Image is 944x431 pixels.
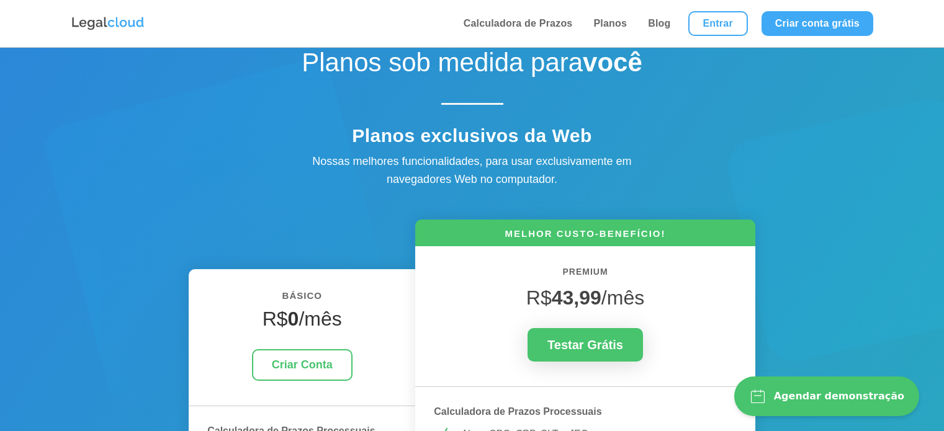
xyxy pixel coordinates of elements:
[255,47,690,84] h1: Planos sob medida para
[288,308,299,330] strong: 0
[583,48,642,77] strong: você
[286,153,659,189] div: Nossas melhores funcionalidades, para usar exclusivamente em navegadores Web no computador.
[252,349,353,381] a: Criar Conta
[762,11,873,36] a: Criar conta grátis
[434,265,737,286] h6: PREMIUM
[688,11,748,36] a: Entrar
[207,307,397,337] h4: R$ /mês
[255,125,690,153] h4: Planos exclusivos da Web
[415,227,755,246] h6: MELHOR CUSTO-BENEFÍCIO!
[434,406,601,417] strong: Calculadora de Prazos Processuais
[207,288,397,310] h6: BÁSICO
[528,328,643,362] a: Testar Grátis
[552,287,601,309] strong: 43,99
[526,287,644,309] span: R$ /mês
[71,16,145,32] img: Logo da Legalcloud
